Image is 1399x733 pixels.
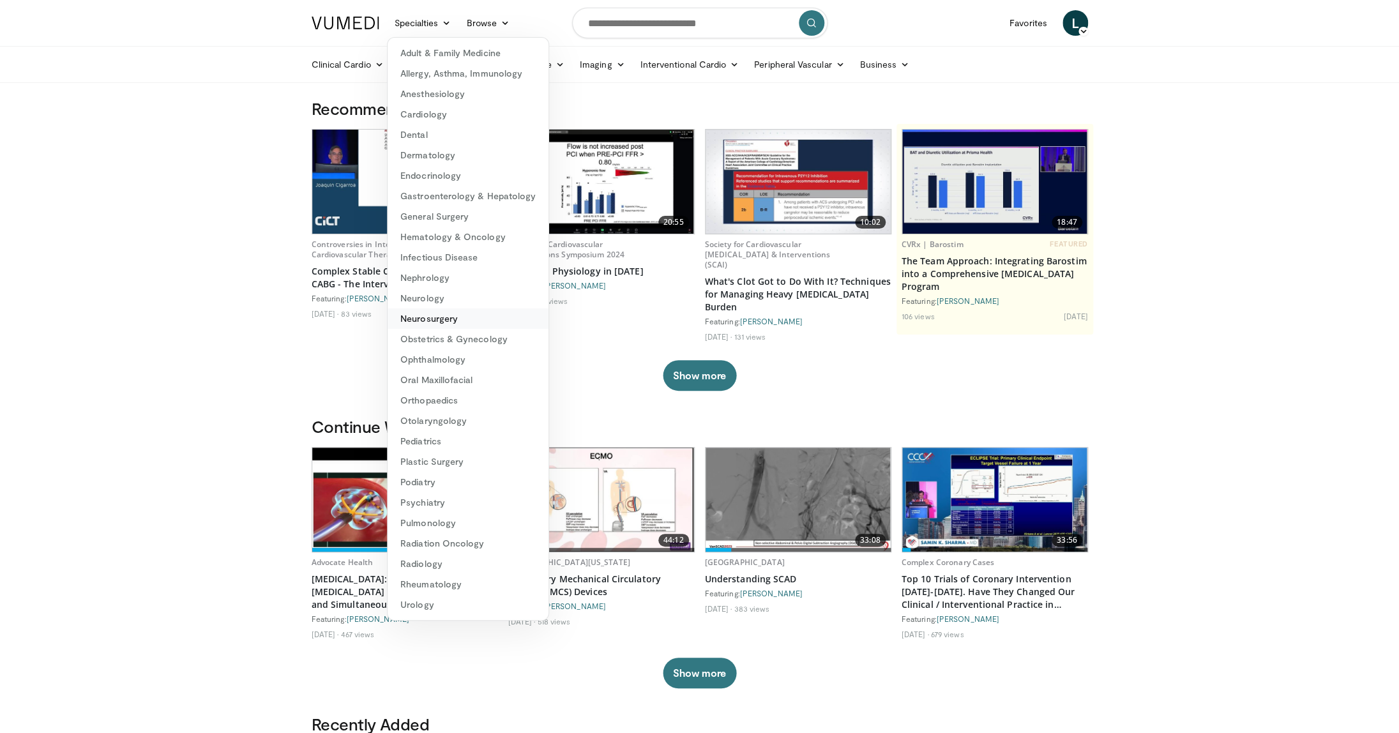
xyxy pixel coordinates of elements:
a: Adult & Family Medicine [388,43,548,63]
a: [GEOGRAPHIC_DATA] [705,557,785,568]
a: Favorites [1002,10,1055,36]
a: Dental [388,125,548,145]
a: Advocate Health [312,557,374,568]
li: 679 views [930,629,964,639]
a: San Diego Cardiovascular Interventions Symposium 2024 [508,239,624,260]
a: Urology [388,594,548,615]
span: 20:55 [658,216,689,229]
a: Hematology & Oncology [388,227,548,247]
a: Allergy, Asthma, Immunology [388,63,548,84]
div: Featuring: [902,614,1088,624]
a: Psychiatry [388,492,548,513]
a: Nephrology [388,268,548,288]
li: [DATE] [705,603,732,614]
a: [PERSON_NAME] [937,614,999,623]
span: 44:12 [658,534,689,547]
li: 131 views [734,331,766,342]
li: 106 views [902,311,935,321]
a: Radiation Oncology [388,533,548,554]
img: cd926e51-0d0a-48f9-a85c-886a421ae739.620x360_q85_upscale.jpg [509,448,694,552]
img: 0e2d4ce8-f311-4d37-b830-37a711b8f401.620x360_q85_upscale.jpg [902,448,1087,552]
span: 33:08 [855,534,886,547]
a: Imaging [572,52,633,77]
h3: Continue Watching [312,416,1088,437]
a: The Team Approach: Integrating Barostim into a Comprehensive [MEDICAL_DATA] Program [902,255,1088,293]
a: 33:08 [706,448,891,552]
li: [DATE] [312,629,339,639]
button: Show more [663,360,736,391]
li: [DATE] [1064,311,1088,321]
li: [DATE] [705,331,732,342]
img: VuMedi Logo [312,17,379,29]
input: Search topics, interventions [572,8,828,38]
a: Otolaryngology [388,411,548,431]
a: [MEDICAL_DATA]: Update on [MEDICAL_DATA] Indication, Techniques and Simultaneous Appendage Closure [312,573,498,611]
a: Top 10 Trials of Coronary Intervention [DATE]-[DATE]. Have They Changed Our Clinical / Interventi... [902,573,1088,611]
div: Featuring: [705,316,891,326]
img: 7a93cd23-e74c-4a1d-bfb5-27e6efcb6f4c.620x360_q85_upscale.jpg [706,448,891,552]
a: Orthopaedics [388,390,548,411]
a: Rheumatology [388,574,548,594]
a: Understanding SCAD [705,573,891,586]
span: 18:47 [1052,216,1082,229]
a: Controversies in Interventional Cardiovascular Therapies - CICT 2025 [312,239,450,260]
a: Clinical Cardio [304,52,391,77]
img: 83a0c474-3bba-4e8d-bec5-1decde2601b4.620x360_q85_upscale.jpg [312,448,497,552]
a: [GEOGRAPHIC_DATA][US_STATE] [508,557,630,568]
a: Infectious Disease [388,247,548,268]
a: Neurology [388,288,548,308]
div: Featuring: [508,280,695,291]
a: [PERSON_NAME] [937,296,999,305]
a: Specialties [387,10,459,36]
div: Featuring: [902,296,1088,306]
li: [DATE] [312,308,339,319]
a: 20:55 [509,130,694,234]
img: 9bafbb38-b40d-4e9d-b4cb-9682372bf72c.620x360_q85_upscale.jpg [706,130,891,234]
li: [DATE] [508,616,536,626]
div: Featuring: [312,614,498,624]
img: 6d264a54-9de4-4e50-92ac-3980a0489eeb.620x360_q85_upscale.jpg [902,130,1087,234]
img: 82c57d68-c47c-48c9-9839-2413b7dd3155.620x360_q85_upscale.jpg [312,130,497,234]
a: Complex Stable CAD: When to Do PCI vs CABG - The Interventionalist Perspective [312,265,498,291]
a: Oral Maxillofacial [388,370,548,390]
a: Browse [458,10,517,36]
div: Featuring: [312,293,498,303]
a: Gastroenterology & Hepatology [388,186,548,206]
a: Cardiology [388,104,548,125]
a: [PERSON_NAME] [347,294,409,303]
a: [PERSON_NAME] [543,281,606,290]
a: What's Clot Got to Do With It? Techniques for Managing Heavy [MEDICAL_DATA] Burden [705,275,891,314]
li: [DATE] [902,629,929,639]
li: 518 views [537,616,570,626]
a: Business [852,52,917,77]
li: 29 views [537,296,568,306]
a: [PERSON_NAME] [740,317,803,326]
span: 33:56 [1052,534,1082,547]
a: 21:28 [312,448,497,552]
div: Specialties [387,37,549,621]
a: CVRx | Barostim [902,239,964,250]
div: Featuring: [508,601,695,611]
a: L [1062,10,1088,36]
a: Interventional Cardio [633,52,747,77]
a: General Surgery [388,206,548,227]
a: Pulmonology [388,513,548,533]
li: 83 views [340,308,372,319]
a: Podiatry [388,472,548,492]
a: 44:12 [509,448,694,552]
a: Peripheral Vascular [746,52,852,77]
a: Ophthalmology [388,349,548,370]
li: 467 views [340,629,374,639]
a: [PERSON_NAME] [543,601,606,610]
img: d02e6d71-9921-427a-ab27-a615a15c5bda.620x360_q85_upscale.jpg [509,130,694,234]
a: Society for Cardiovascular [MEDICAL_DATA] & Interventions (SCAI) [705,239,831,270]
a: Temporary Mechanical Circulatory Support (MCS) Devices [508,573,695,598]
a: [PERSON_NAME] [740,589,803,598]
a: Coronary Physiology in [DATE] [508,265,695,278]
a: Complex Coronary Cases [902,557,995,568]
a: 33:56 [902,448,1087,552]
a: [PERSON_NAME] [347,614,409,623]
div: Featuring: [705,588,891,598]
a: Neurosurgery [388,308,548,329]
a: 10:02 [706,130,891,234]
